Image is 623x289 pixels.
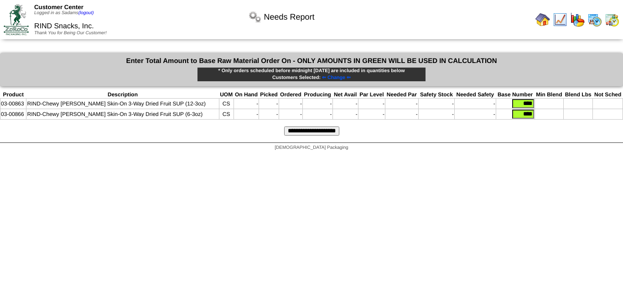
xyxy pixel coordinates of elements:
[418,99,454,109] td: -
[26,109,219,120] td: RIND-Chewy [PERSON_NAME] Skin-On 3-Way Dried Fruit SUP (6-3oz)
[248,10,262,24] img: workflow.png
[302,99,332,109] td: -
[553,12,567,27] img: line_graph.gif
[279,99,302,109] td: -
[26,99,219,109] td: RIND-Chewy [PERSON_NAME] Skin-On 3-Way Dried Fruit SUP (12-3oz)
[418,109,454,120] td: -
[259,91,279,99] th: Picked
[279,109,302,120] td: -
[587,12,602,27] img: calendarprod.gif
[219,91,234,99] th: UOM
[321,75,351,80] a: ⇐ Change ⇐
[4,4,29,35] img: ZoRoCo_Logo(Green%26Foil)%20jpg.webp
[34,11,94,16] span: Logged in as Sadams
[455,99,496,109] td: -
[332,99,358,109] td: -
[219,109,234,120] td: CS
[605,12,619,27] img: calendarinout.gif
[322,75,351,80] span: ⇐ Change ⇐
[455,91,496,99] th: Needed Safety
[358,99,385,109] td: -
[593,91,623,99] th: Not Sched
[259,109,279,120] td: -
[234,109,259,120] td: -
[234,91,259,99] th: On Hand
[234,99,259,109] td: -
[34,4,83,11] span: Customer Center
[264,12,314,22] span: Needs Report
[34,31,107,36] span: Thank You for Being Our Customer!
[385,91,418,99] th: Needed Par
[332,109,358,120] td: -
[279,91,302,99] th: Ordered
[418,91,454,99] th: Safety Stock
[302,109,332,120] td: -
[0,99,26,109] td: 03-00863
[275,145,348,150] span: [DEMOGRAPHIC_DATA] Packaging
[564,91,593,99] th: Blend Lbs
[259,99,279,109] td: -
[455,109,496,120] td: -
[34,22,94,30] span: RIND Snacks, Inc.
[535,12,550,27] img: home.gif
[197,67,426,82] div: * Only orders scheduled before midnight [DATE] are included in quantities below Customers Selected:
[219,99,234,109] td: CS
[78,11,94,16] a: (logout)
[358,109,385,120] td: -
[0,109,26,120] td: 03-00866
[0,91,26,99] th: Product
[496,91,535,99] th: Base Number
[535,91,563,99] th: Min Blend
[302,91,332,99] th: Producing
[332,91,358,99] th: Net Avail
[385,99,418,109] td: -
[385,109,418,120] td: -
[570,12,585,27] img: graph.gif
[26,91,219,99] th: Description
[358,91,385,99] th: Par Level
